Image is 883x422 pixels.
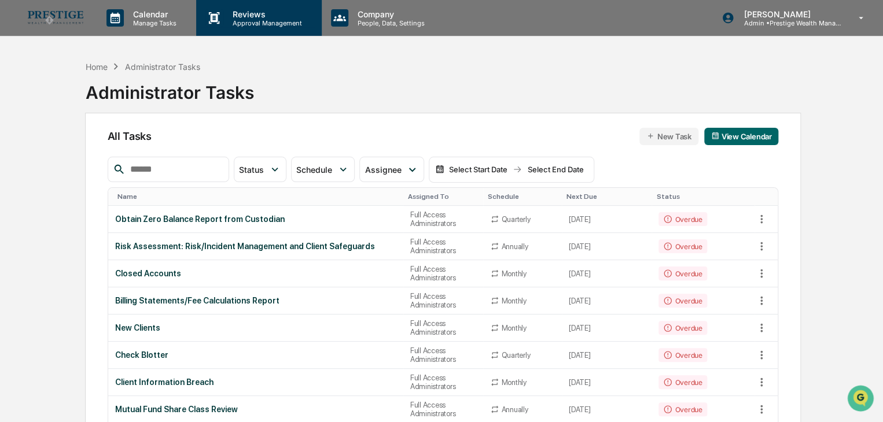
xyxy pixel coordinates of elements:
div: 🔎 [12,169,21,178]
button: New Task [639,128,698,145]
div: Risk Assessment: Risk/Incident Management and Client Safeguards [115,242,396,251]
div: Monthly [502,378,527,387]
p: People, Data, Settings [348,19,431,27]
div: Administrator Tasks [85,73,253,103]
div: Toggle SortBy [755,193,778,201]
div: Full Access Administrators [410,373,476,391]
div: Toggle SortBy [566,193,647,201]
td: [DATE] [562,369,652,396]
div: Full Access Administrators [410,346,476,364]
div: Overdue [658,321,707,335]
div: Client Information Breach [115,377,396,387]
span: Pylon [115,196,140,205]
div: Overdue [658,402,707,416]
div: Full Access Administrators [410,265,476,282]
span: Preclearance [23,146,75,157]
div: Quarterly [502,351,531,360]
div: Select Start Date [447,165,510,174]
div: Overdue [658,212,707,226]
div: Start new chat [39,88,190,100]
div: Monthly [502,324,527,332]
div: Annually [502,405,528,414]
div: We're available if you need us! [39,100,146,109]
img: arrow right [513,165,522,174]
div: Toggle SortBy [656,193,750,201]
span: Assignee [365,165,401,175]
div: Overdue [658,266,707,280]
p: Company [348,9,431,19]
a: 🖐️Preclearance [7,141,79,162]
span: All Tasks [108,130,152,142]
p: Admin • Prestige Wealth Management [734,19,842,27]
td: [DATE] [562,314,652,342]
div: Monthly [502,297,527,305]
div: Select End Date [524,165,588,174]
div: 🖐️ [12,147,21,156]
div: Toggle SortBy [117,193,399,201]
a: Powered byPylon [82,195,140,205]
div: Overdue [658,239,707,253]
div: Full Access Administrators [410,292,476,309]
img: calendar [711,132,719,140]
span: Schedule [296,165,332,175]
div: Overdue [658,294,707,308]
div: Annually [502,242,528,251]
button: View Calendar [704,128,779,145]
p: [PERSON_NAME] [734,9,842,19]
div: Obtain Zero Balance Report from Custodian [115,214,396,224]
div: 🗄️ [84,147,93,156]
div: Quarterly [502,215,531,224]
span: Attestations [95,146,144,157]
div: Full Access Administrators [410,319,476,336]
div: New Clients [115,323,396,332]
div: Home [85,62,107,72]
div: Full Access Administrators [410,238,476,255]
img: calendar [435,165,444,174]
div: Closed Accounts [115,269,396,278]
div: Full Access Administrators [410,210,476,228]
a: 🔎Data Lookup [7,163,78,184]
td: [DATE] [562,342,652,369]
p: Reviews [223,9,308,19]
div: Overdue [658,375,707,389]
div: Mutual Fund Share Class Review [115,405,396,414]
td: [DATE] [562,287,652,314]
a: 🗄️Attestations [79,141,148,162]
div: Toggle SortBy [488,193,557,201]
button: Start new chat [197,92,211,106]
p: Calendar [124,9,182,19]
div: Monthly [502,269,527,278]
img: logo [28,11,83,24]
div: Toggle SortBy [408,193,479,201]
span: Status [239,165,264,175]
div: Overdue [658,348,707,362]
p: How can we help? [12,24,211,43]
iframe: Open customer support [846,384,877,415]
p: Approval Management [223,19,308,27]
div: Billing Statements/Fee Calculations Report [115,296,396,305]
td: [DATE] [562,260,652,287]
p: Manage Tasks [124,19,182,27]
div: Full Access Administrators [410,401,476,418]
div: Administrator Tasks [125,62,200,72]
div: Check Blotter [115,350,396,360]
span: Data Lookup [23,168,73,179]
td: [DATE] [562,206,652,233]
img: 1746055101610-c473b297-6a78-478c-a979-82029cc54cd1 [12,88,32,109]
td: [DATE] [562,233,652,260]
